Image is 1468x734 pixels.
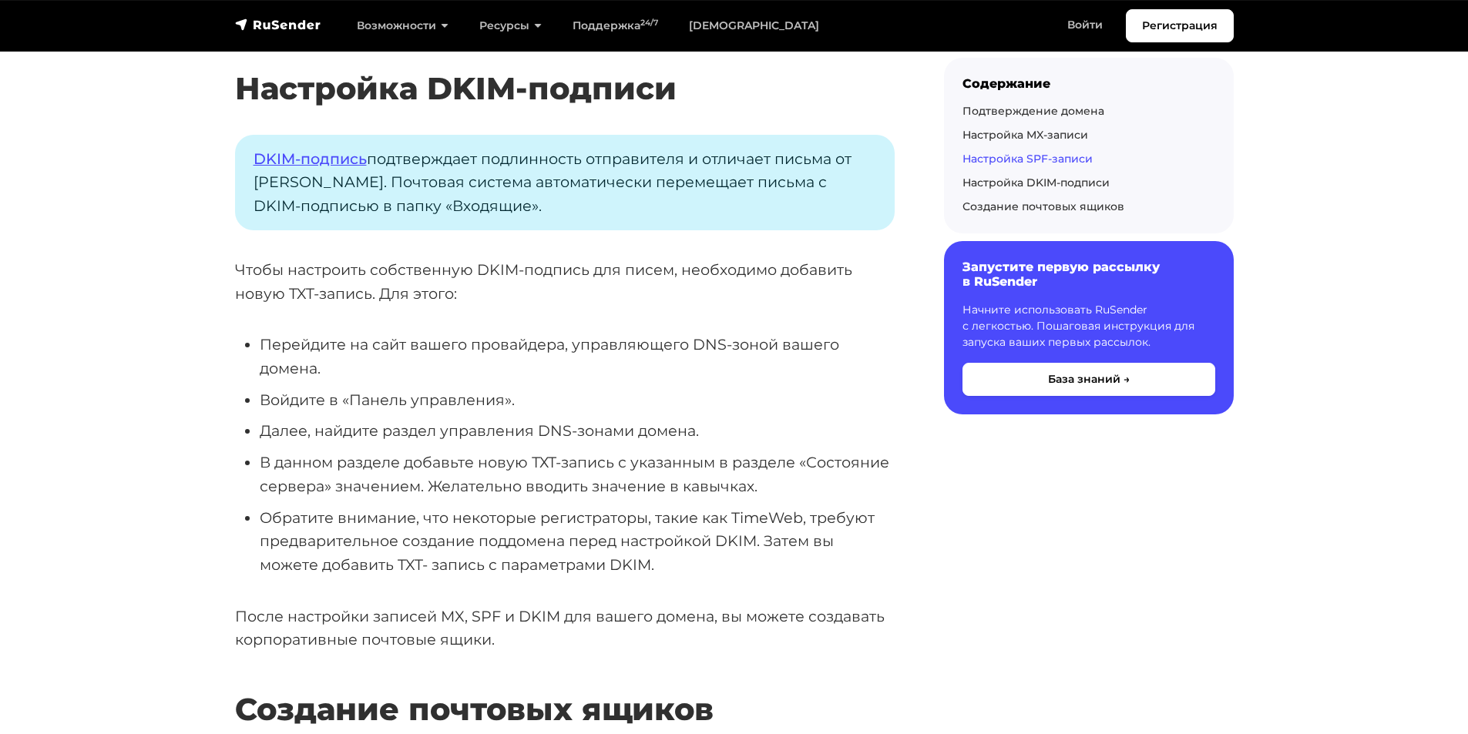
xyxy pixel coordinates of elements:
h2: Настройка DKIM-подписи [235,25,895,107]
a: Возможности [341,10,464,42]
sup: 24/7 [640,18,658,28]
li: Войдите в «Панель управления». [260,388,895,412]
p: Чтобы настроить собственную DKIM-подпись для писем, необходимо добавить новую TXT-запись. Для этого: [235,258,895,305]
img: RuSender [235,17,321,32]
a: Настройка SPF-записи [962,152,1093,166]
a: Создание почтовых ящиков [962,199,1124,213]
li: Далее, найдите раздел управления DNS-зонами домена. [260,419,895,443]
h2: Создание почтовых ящиков [235,645,895,728]
a: Войти [1052,9,1118,41]
div: Содержание [962,76,1215,91]
p: подтверждает подлинность отправителя и отличает письма от [PERSON_NAME]. Почтовая система автомат... [235,135,895,230]
li: Перейдите на сайт вашего провайдера, управляющего DNS-зоной вашего домена. [260,333,895,380]
a: Регистрация [1126,9,1234,42]
li: В данном разделе добавьте новую ТХТ-запись с указанным в разделе «Состояние сервера» значением. Ж... [260,451,895,498]
button: База знаний → [962,363,1215,396]
p: Начните использовать RuSender с легкостью. Пошаговая инструкция для запуска ваших первых рассылок. [962,302,1215,350]
a: Ресурсы [464,10,557,42]
a: Настройка MX-записи [962,128,1088,142]
li: Обратите внимание, что некоторые регистраторы, такие как TimeWeb, требуют предварительное создани... [260,506,895,577]
a: Подтверждение домена [962,104,1104,118]
h6: Запустите первую рассылку в RuSender [962,260,1215,289]
a: Поддержка24/7 [557,10,674,42]
a: Запустите первую рассылку в RuSender Начните использовать RuSender с легкостью. Пошаговая инструк... [944,241,1234,414]
a: DKIM-подпись [254,149,367,168]
a: Настройка DKIM-подписи [962,176,1110,189]
p: После настройки записей MX, SPF и DKIM для вашего домена, вы можете создавать корпоративные почто... [235,605,895,652]
a: [DEMOGRAPHIC_DATA] [674,10,835,42]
